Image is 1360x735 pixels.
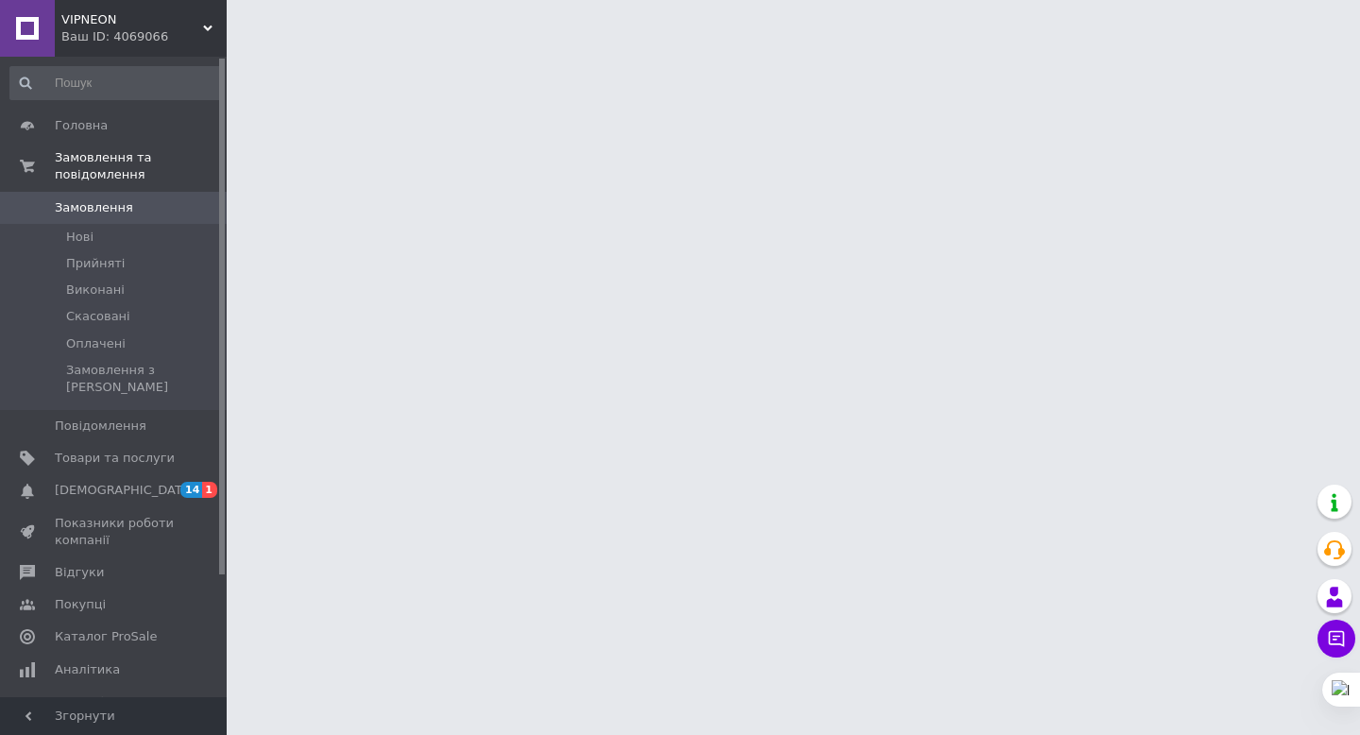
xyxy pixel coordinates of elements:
[55,149,227,183] span: Замовлення та повідомлення
[55,661,120,678] span: Аналітика
[61,28,227,45] div: Ваш ID: 4069066
[66,255,125,272] span: Прийняті
[55,693,175,727] span: Управління сайтом
[202,482,217,498] span: 1
[180,482,202,498] span: 14
[66,308,130,325] span: Скасовані
[61,11,203,28] span: VIPNEON
[66,335,126,352] span: Оплачені
[55,515,175,549] span: Показники роботи компанії
[55,418,146,435] span: Повідомлення
[66,362,221,396] span: Замовлення з [PERSON_NAME]
[55,628,157,645] span: Каталог ProSale
[1317,620,1355,658] button: Чат з покупцем
[9,66,223,100] input: Пошук
[66,282,125,299] span: Виконані
[55,564,104,581] span: Відгуки
[55,117,108,134] span: Головна
[55,199,133,216] span: Замовлення
[55,482,195,499] span: [DEMOGRAPHIC_DATA]
[55,596,106,613] span: Покупці
[66,229,93,246] span: Нові
[55,450,175,467] span: Товари та послуги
